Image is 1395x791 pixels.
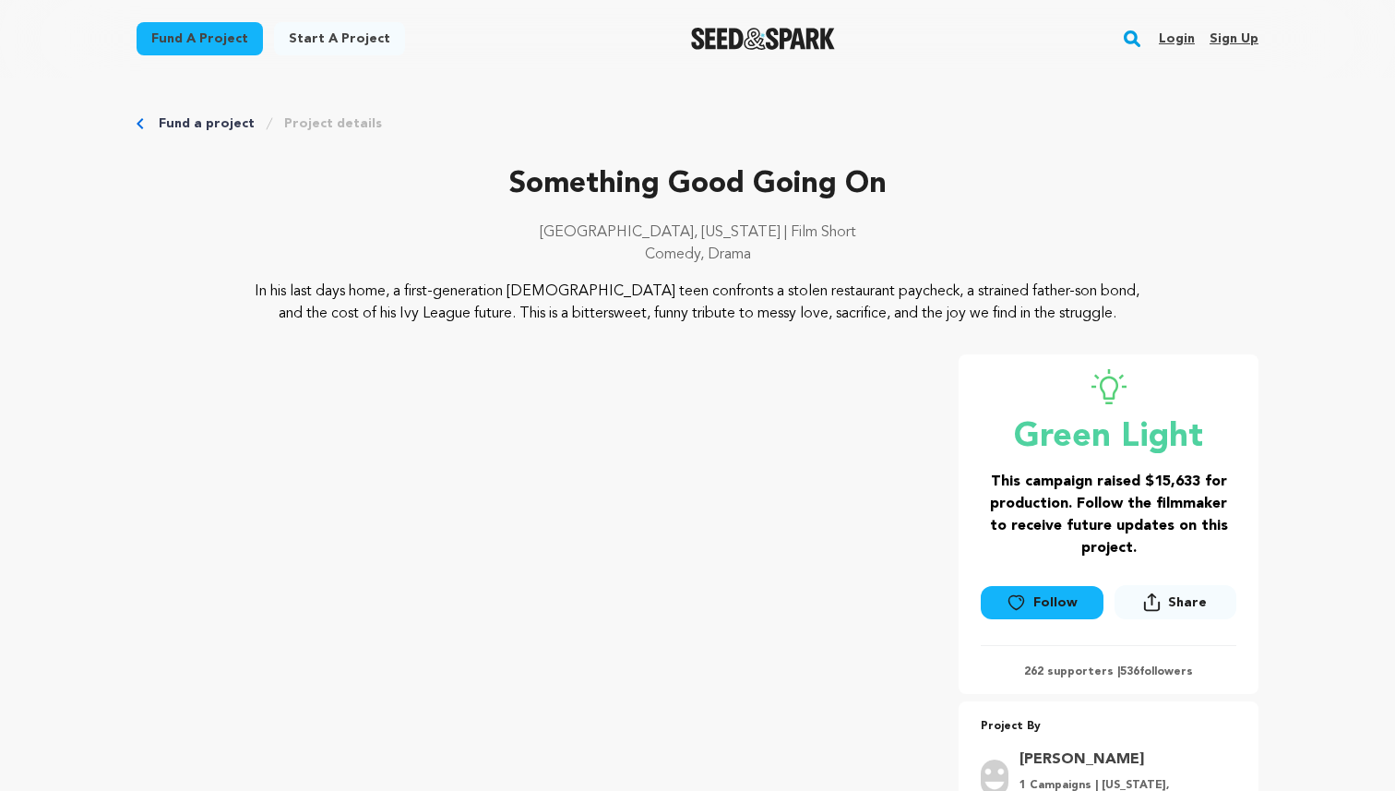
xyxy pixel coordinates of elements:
[137,162,1258,207] p: Something Good Going On
[274,22,405,55] a: Start a project
[249,281,1147,325] p: In his last days home, a first-generation [DEMOGRAPHIC_DATA] teen confronts a stolen restaurant p...
[137,114,1258,133] div: Breadcrumb
[1115,585,1236,627] span: Share
[137,22,263,55] a: Fund a project
[1019,749,1225,771] a: Goto Arnold Setiadi profile
[981,471,1236,559] h3: This campaign raised $15,633 for production. Follow the filmmaker to receive future updates on th...
[981,716,1236,737] p: Project By
[981,419,1236,456] p: Green Light
[1120,666,1139,677] span: 536
[1210,24,1258,54] a: Sign up
[137,244,1258,266] p: Comedy, Drama
[137,222,1258,244] p: [GEOGRAPHIC_DATA], [US_STATE] | Film Short
[981,665,1236,679] p: 262 supporters | followers
[159,114,255,133] a: Fund a project
[981,586,1103,619] a: Follow
[1168,593,1207,612] span: Share
[1159,24,1195,54] a: Login
[691,28,836,50] a: Seed&Spark Homepage
[1115,585,1236,619] button: Share
[284,114,382,133] a: Project details
[691,28,836,50] img: Seed&Spark Logo Dark Mode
